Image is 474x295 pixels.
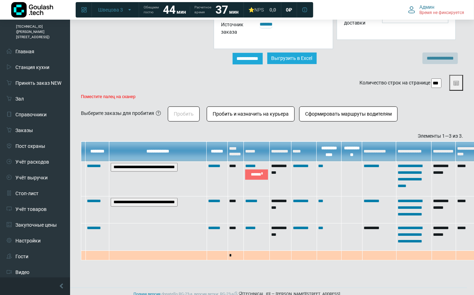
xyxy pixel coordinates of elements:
a: Обещаем гостю 44 мин Расчетное время 37 мин [139,4,243,16]
div: Адрес доставки [339,11,377,29]
div: Выберите заказы для пробития [81,110,154,117]
strong: 44 [163,3,176,16]
div: Источник заказа [216,20,254,38]
span: Админ [419,4,434,10]
span: NPS [254,7,264,13]
span: мин [229,9,239,15]
div: Элементы 1—3 из 3. [81,132,463,140]
p: Поместите палец на сканер [81,94,463,99]
button: Сформировать маршруты водителям [299,107,398,122]
span: Расчетное время [194,5,211,15]
button: Швецова 3 [94,4,137,15]
span: 0,0 [269,7,276,13]
span: ₽ [289,7,292,13]
a: 0 ₽ [282,4,296,16]
img: Логотип компании Goulash.tech [11,2,53,18]
span: Время не фиксируется [419,10,464,16]
span: мин [177,9,186,15]
label: Количество строк на странице [359,79,430,87]
a: ⭐NPS 0,0 [244,4,280,16]
strong: 37 [215,3,228,16]
span: Швецова 3 [98,7,123,13]
span: Обещаем гостю [144,5,159,15]
button: Пробить и назначить на курьера [207,107,295,122]
span: 0 [286,7,289,13]
button: Выгрузить в Excel [267,53,317,64]
button: Админ Время не фиксируется [404,2,468,17]
button: Пробить [168,107,200,122]
div: ⭐ [248,7,264,13]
